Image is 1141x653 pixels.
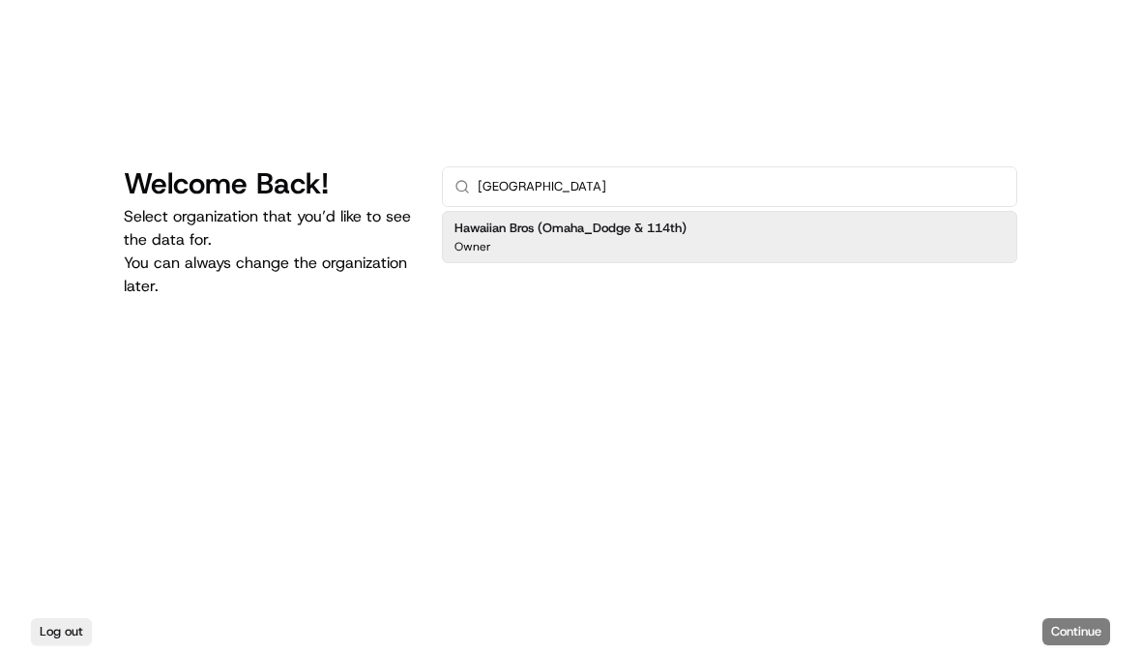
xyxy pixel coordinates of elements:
p: Owner [454,239,491,254]
h2: Hawaiian Bros (Omaha_Dodge & 114th) [454,220,687,237]
button: Log out [31,618,92,645]
div: Suggestions [442,207,1017,267]
input: Type to search... [478,167,1005,206]
p: Select organization that you’d like to see the data for. You can always change the organization l... [124,205,411,298]
h1: Welcome Back! [124,166,411,201]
